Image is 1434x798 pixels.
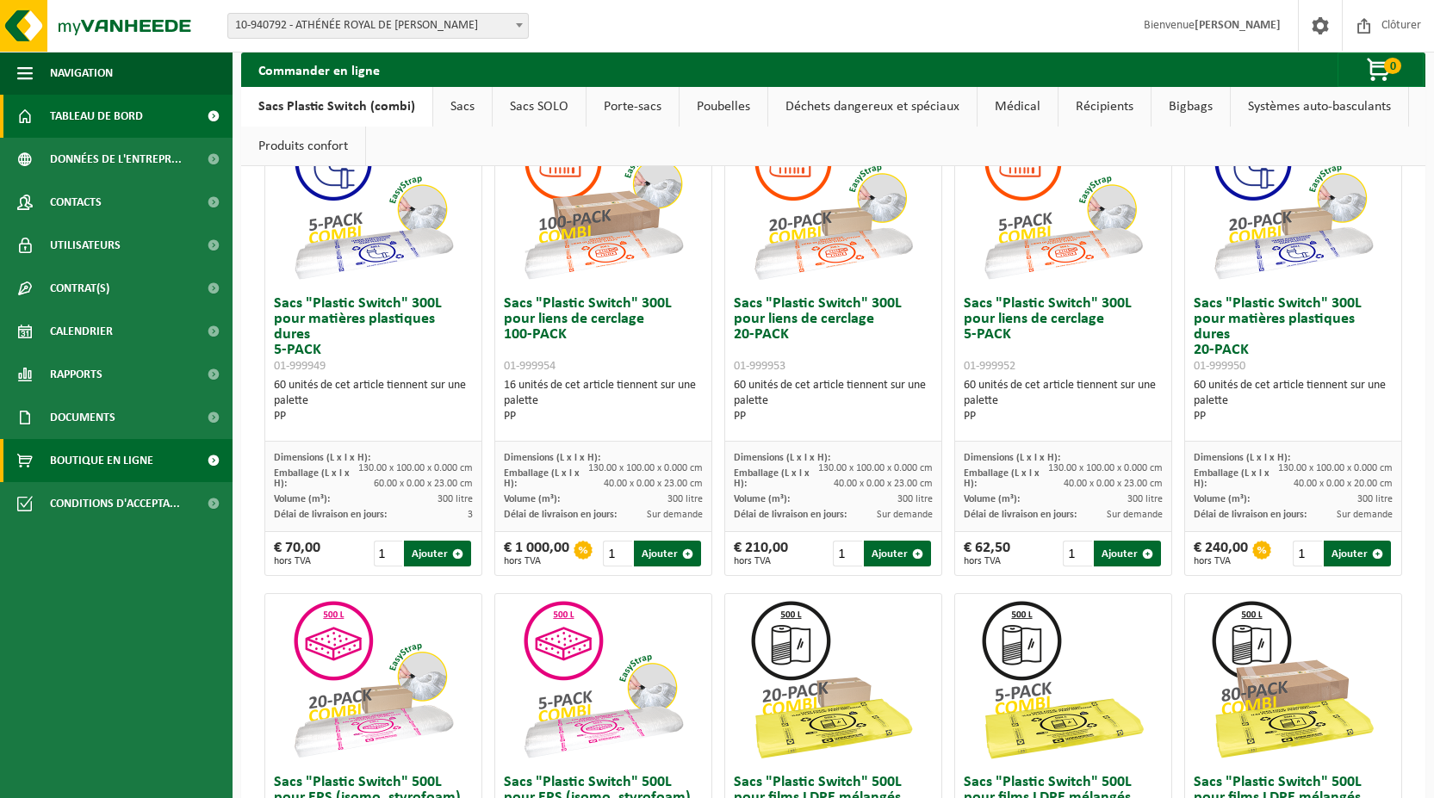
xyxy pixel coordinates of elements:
[734,556,788,566] span: hors TVA
[1278,463,1393,473] span: 130.00 x 100.00 x 0.000 cm
[241,127,365,166] a: Produits confort
[50,52,113,95] span: Navigation
[1194,541,1248,566] div: € 240,00
[634,541,701,566] button: Ajouter
[228,14,528,38] span: 10-940792 - ATHÉNÉE ROYAL DE BINCHE - BINCHE
[50,439,153,482] span: Boutique en ligne
[504,409,704,424] div: PP
[241,53,397,86] h2: Commander en ligne
[274,468,350,489] span: Emballage (L x l x H):
[1324,541,1391,566] button: Ajouter
[1384,58,1401,74] span: 0
[1194,468,1269,489] span: Emballage (L x l x H):
[517,594,689,766] img: 01-999955
[504,510,617,520] span: Délai de livraison en jours:
[734,409,934,424] div: PP
[964,494,1020,504] span: Volume (m³):
[734,296,934,374] h3: Sacs "Plastic Switch" 300L pour liens de cerclage 20-PACK
[964,378,1164,424] div: 60 unités de cet article tiennent sur une palette
[274,378,474,424] div: 60 unités de cet article tiennent sur une palette
[468,510,473,520] span: 3
[1107,510,1163,520] span: Sur demande
[1048,463,1163,473] span: 130.00 x 100.00 x 0.000 cm
[1231,87,1408,127] a: Systèmes auto-basculants
[374,541,403,566] input: 1
[964,556,1010,566] span: hors TVA
[50,181,102,224] span: Contacts
[517,115,689,288] img: 01-999954
[50,138,182,181] span: Données de l'entrepr...
[834,479,933,489] span: 40.00 x 0.00 x 23.00 cm
[274,541,320,566] div: € 70,00
[977,594,1149,766] img: 01-999963
[1194,296,1394,374] h3: Sacs "Plastic Switch" 300L pour matières plastiques dures 20-PACK
[747,594,919,766] img: 01-999964
[287,594,459,766] img: 01-999956
[50,267,109,310] span: Contrat(s)
[1357,494,1393,504] span: 300 litre
[504,556,569,566] span: hors TVA
[734,541,788,566] div: € 210,00
[274,494,330,504] span: Volume (m³):
[977,115,1149,288] img: 01-999952
[50,310,113,353] span: Calendrier
[1194,556,1248,566] span: hors TVA
[374,479,473,489] span: 60.00 x 0.00 x 23.00 cm
[504,541,569,566] div: € 1 000,00
[504,378,704,424] div: 16 unités de cet article tiennent sur une palette
[1152,87,1230,127] a: Bigbags
[964,296,1164,374] h3: Sacs "Plastic Switch" 300L pour liens de cerclage 5-PACK
[587,87,679,127] a: Porte-sacs
[1337,510,1393,520] span: Sur demande
[604,479,703,489] span: 40.00 x 0.00 x 23.00 cm
[274,296,474,374] h3: Sacs "Plastic Switch" 300L pour matières plastiques dures 5-PACK
[50,95,143,138] span: Tableau de bord
[734,378,934,424] div: 60 unités de cet article tiennent sur une palette
[603,541,632,566] input: 1
[504,453,600,463] span: Dimensions (L x l x H):
[964,409,1164,424] div: PP
[964,468,1040,489] span: Emballage (L x l x H):
[1064,479,1163,489] span: 40.00 x 0.00 x 23.00 cm
[897,494,933,504] span: 300 litre
[1058,87,1151,127] a: Récipients
[50,224,121,267] span: Utilisateurs
[734,453,830,463] span: Dimensions (L x l x H):
[818,463,933,473] span: 130.00 x 100.00 x 0.000 cm
[1207,594,1379,766] img: 01-999968
[734,494,790,504] span: Volume (m³):
[504,468,580,489] span: Emballage (L x l x H):
[588,463,703,473] span: 130.00 x 100.00 x 0.000 cm
[50,396,115,439] span: Documents
[1063,541,1092,566] input: 1
[1194,510,1307,520] span: Délai de livraison en jours:
[667,494,703,504] span: 300 litre
[433,87,492,127] a: Sacs
[1127,494,1163,504] span: 300 litre
[978,87,1058,127] a: Médical
[1194,453,1290,463] span: Dimensions (L x l x H):
[964,541,1010,566] div: € 62,50
[734,468,810,489] span: Emballage (L x l x H):
[964,510,1077,520] span: Délai de livraison en jours:
[647,510,703,520] span: Sur demande
[227,13,529,39] span: 10-940792 - ATHÉNÉE ROYAL DE BINCHE - BINCHE
[504,296,704,374] h3: Sacs "Plastic Switch" 300L pour liens de cerclage 100-PACK
[1094,541,1161,566] button: Ajouter
[1294,479,1393,489] span: 40.00 x 0.00 x 20.00 cm
[833,541,862,566] input: 1
[747,115,919,288] img: 01-999953
[274,360,326,373] span: 01-999949
[274,453,370,463] span: Dimensions (L x l x H):
[964,453,1060,463] span: Dimensions (L x l x H):
[734,360,785,373] span: 01-999953
[1195,19,1281,32] strong: [PERSON_NAME]
[358,463,473,473] span: 130.00 x 100.00 x 0.000 cm
[274,510,387,520] span: Délai de livraison en jours:
[274,409,474,424] div: PP
[287,115,459,288] img: 01-999949
[877,510,933,520] span: Sur demande
[504,360,556,373] span: 01-999954
[493,87,586,127] a: Sacs SOLO
[274,556,320,566] span: hors TVA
